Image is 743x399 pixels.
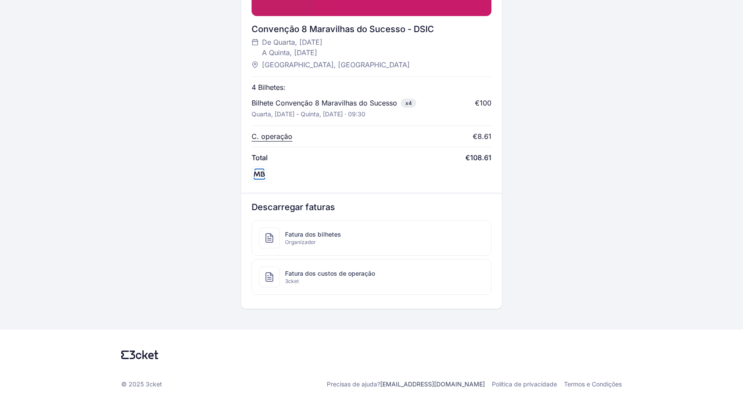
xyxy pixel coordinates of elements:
[285,239,341,246] span: Organizador
[285,269,375,278] span: Fatura dos custos de operação
[121,380,162,389] p: © 2025 3cket
[252,259,491,295] a: Fatura dos custos de operação3cket
[252,220,491,256] a: Fatura dos bilhetesOrganizador
[252,23,491,35] div: Convenção 8 Maravilhas do Sucesso - DSIC
[380,380,485,388] a: [EMAIL_ADDRESS][DOMAIN_NAME]
[492,380,557,389] a: Política de privacidade
[475,98,491,108] div: €100
[465,152,491,163] span: €108.61
[252,98,397,108] p: Bilhete Convenção 8 Maravilhas do Sucesso
[252,131,292,142] p: C. operação
[252,82,285,92] p: 4 Bilhetes:
[262,59,410,70] span: [GEOGRAPHIC_DATA], [GEOGRAPHIC_DATA]
[473,131,491,142] div: €8.61
[285,278,375,285] span: 3cket
[401,99,416,108] span: x4
[252,110,365,119] p: Quarta, [DATE] - Quinta, [DATE] · 09:30
[252,201,491,213] h3: Descarregar faturas
[262,37,322,58] span: De Quarta, [DATE] A Quinta, [DATE]
[252,152,268,163] span: Total
[564,380,622,389] a: Termos e Condições
[327,380,485,389] p: Precisas de ajuda?
[285,230,341,239] span: Fatura dos bilhetes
